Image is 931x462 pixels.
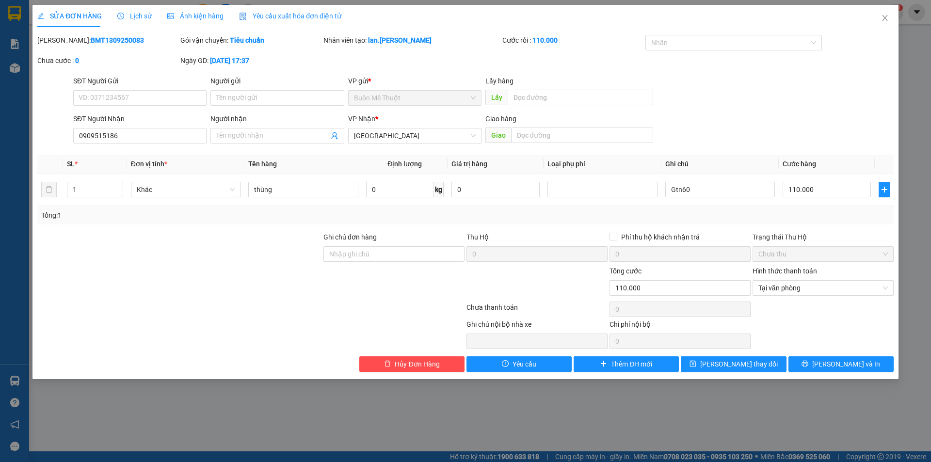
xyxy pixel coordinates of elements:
[511,127,653,143] input: Dọc đường
[37,55,178,66] div: Chưa cước :
[753,232,894,242] div: Trạng thái Thu Hộ
[788,356,894,372] button: printer[PERSON_NAME] và In
[485,115,516,123] span: Giao hàng
[753,267,817,275] label: Hình thức thanh toán
[323,35,500,46] div: Nhân viên tạo:
[466,356,572,372] button: exclamation-circleYêu cầu
[465,302,609,319] div: Chưa thanh toán
[610,267,642,275] span: Tổng cước
[180,35,321,46] div: Gói vận chuyển:
[783,160,816,168] span: Cước hàng
[802,360,808,368] span: printer
[180,55,321,66] div: Ngày GD:
[73,76,207,86] div: SĐT Người Gửi
[387,160,422,168] span: Định lượng
[681,356,786,372] button: save[PERSON_NAME] thay đổi
[37,12,102,20] span: SỬA ĐƠN HÀNG
[879,186,889,193] span: plus
[434,182,444,197] span: kg
[485,127,511,143] span: Giao
[323,246,465,262] input: Ghi chú đơn hàng
[485,77,514,85] span: Lấy hàng
[871,5,899,32] button: Close
[359,356,465,372] button: deleteHủy Đơn Hàng
[167,12,224,20] span: Ảnh kiện hàng
[323,233,377,241] label: Ghi chú đơn hàng
[812,359,880,369] span: [PERSON_NAME] và In
[230,36,264,44] b: Tiêu chuẩn
[210,76,344,86] div: Người gửi
[617,232,704,242] span: Phí thu hộ khách nhận trả
[131,160,167,168] span: Đơn vị tính
[508,90,653,105] input: Dọc đường
[167,13,174,19] span: picture
[600,360,607,368] span: plus
[41,210,359,221] div: Tổng: 1
[690,360,696,368] span: save
[502,360,509,368] span: exclamation-circle
[485,90,508,105] span: Lấy
[37,35,178,46] div: [PERSON_NAME]:
[665,182,775,197] input: Ghi Chú
[384,360,391,368] span: delete
[544,155,661,174] th: Loại phụ phí
[248,182,358,197] input: VD: Bàn, Ghế
[758,281,888,295] span: Tại văn phòng
[610,319,751,334] div: Chi phí nội bộ
[248,160,277,168] span: Tên hàng
[513,359,536,369] span: Yêu cầu
[354,128,476,143] span: Sài Gòn
[395,359,439,369] span: Hủy Đơn Hàng
[117,13,124,19] span: clock-circle
[502,35,643,46] div: Cước rồi :
[700,359,778,369] span: [PERSON_NAME] thay đổi
[758,247,888,261] span: Chưa thu
[67,160,75,168] span: SL
[239,12,341,20] span: Yêu cầu xuất hóa đơn điện tử
[532,36,558,44] b: 110.000
[466,319,608,334] div: Ghi chú nội bộ nhà xe
[41,182,57,197] button: delete
[368,36,432,44] b: lan.[PERSON_NAME]
[331,132,338,140] span: user-add
[37,13,44,19] span: edit
[611,359,652,369] span: Thêm ĐH mới
[451,160,487,168] span: Giá trị hàng
[354,91,476,105] span: Buôn Mê Thuột
[348,115,375,123] span: VP Nhận
[574,356,679,372] button: plusThêm ĐH mới
[466,233,489,241] span: Thu Hộ
[210,113,344,124] div: Người nhận
[210,57,249,64] b: [DATE] 17:37
[881,14,889,22] span: close
[75,57,79,64] b: 0
[239,13,247,20] img: icon
[137,182,235,197] span: Khác
[117,12,152,20] span: Lịch sử
[73,113,207,124] div: SĐT Người Nhận
[879,182,889,197] button: plus
[661,155,779,174] th: Ghi chú
[348,76,482,86] div: VP gửi
[91,36,144,44] b: BMT1309250083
